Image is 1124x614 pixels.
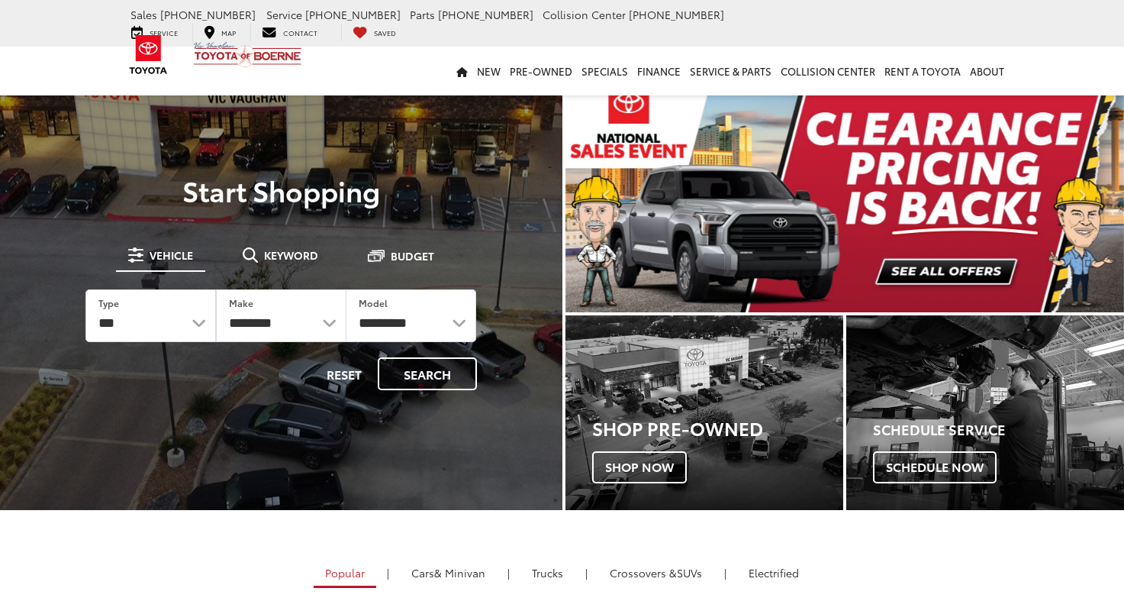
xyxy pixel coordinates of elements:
[359,296,388,309] label: Model
[434,565,485,580] span: & Minivan
[98,296,119,309] label: Type
[160,7,256,22] span: [PHONE_NUMBER]
[505,47,577,95] a: Pre-Owned
[314,357,375,390] button: Reset
[737,560,810,586] a: Electrified
[383,565,393,580] li: |
[577,47,633,95] a: Specials
[520,560,575,586] a: Trucks
[720,565,730,580] li: |
[846,315,1124,510] a: Schedule Service Schedule Now
[610,565,677,580] span: Crossovers &
[873,451,997,483] span: Schedule Now
[266,7,302,22] span: Service
[283,27,317,37] span: Contact
[64,175,498,205] p: Start Shopping
[565,315,843,510] a: Shop Pre-Owned Shop Now
[374,27,396,37] span: Saved
[1040,107,1124,282] button: Click to view next picture.
[264,250,318,260] span: Keyword
[400,560,497,586] a: Cars
[150,250,193,260] span: Vehicle
[452,47,472,95] a: Home
[314,560,376,588] a: Popular
[341,24,407,40] a: My Saved Vehicles
[880,47,965,95] a: Rent a Toyota
[965,47,1009,95] a: About
[565,315,843,510] div: Toyota
[221,27,236,37] span: Map
[250,24,329,40] a: Contact
[378,357,477,390] button: Search
[130,7,157,22] span: Sales
[193,41,302,68] img: Vic Vaughan Toyota of Boerne
[565,107,649,282] button: Click to view previous picture.
[438,7,533,22] span: [PHONE_NUMBER]
[120,30,177,79] img: Toyota
[305,7,401,22] span: [PHONE_NUMBER]
[776,47,880,95] a: Collision Center
[685,47,776,95] a: Service & Parts: Opens in a new tab
[633,47,685,95] a: Finance
[120,24,189,40] a: Service
[472,47,505,95] a: New
[592,418,843,438] h3: Shop Pre-Owned
[410,7,435,22] span: Parts
[229,296,253,309] label: Make
[846,315,1124,510] div: Toyota
[598,560,713,586] a: SUVs
[504,565,514,580] li: |
[629,7,724,22] span: [PHONE_NUMBER]
[581,565,591,580] li: |
[150,27,178,37] span: Service
[592,451,687,483] span: Shop Now
[543,7,626,22] span: Collision Center
[391,250,434,261] span: Budget
[192,24,247,40] a: Map
[873,422,1124,438] h4: Schedule Service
